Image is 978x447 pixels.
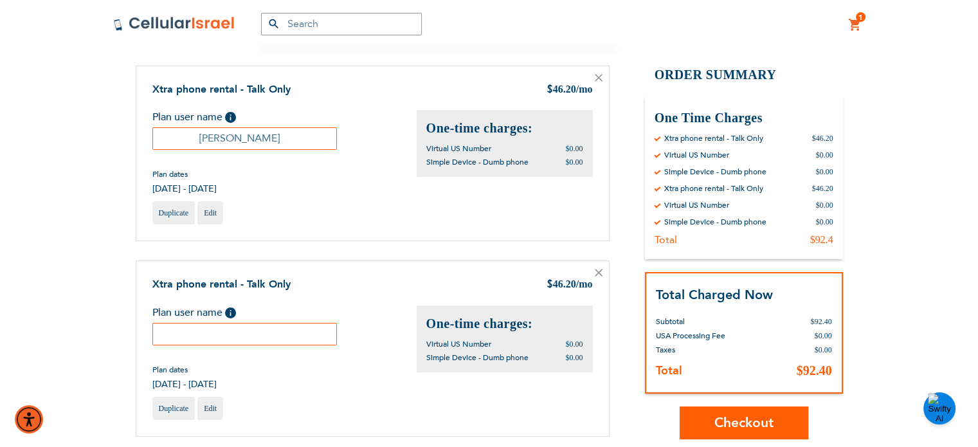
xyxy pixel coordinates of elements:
[656,286,773,304] strong: Total Charged Now
[576,84,593,95] span: /mo
[426,143,491,154] span: Virtual US Number
[815,345,832,354] span: $0.00
[664,217,766,227] div: Simple Device - Dumb phone
[656,305,773,329] th: Subtotal
[566,158,583,167] span: $0.00
[426,339,491,349] span: Virtual US Number
[858,12,863,23] span: 1
[797,363,832,378] span: $92.40
[152,277,291,291] a: Xtra phone rental - Talk Only
[426,315,583,333] h2: One-time charges:
[714,414,774,432] span: Checkout
[566,144,583,153] span: $0.00
[655,109,833,127] h3: One Time Charges
[15,405,43,433] div: Accessibility Menu
[664,183,763,194] div: Xtra phone rental - Talk Only
[152,82,291,96] a: Xtra phone rental - Talk Only
[426,352,529,363] span: Simple Device - Dumb phone
[812,133,833,143] div: $46.20
[816,167,833,177] div: $0.00
[816,217,833,227] div: $0.00
[680,406,808,439] button: Checkout
[159,404,189,413] span: Duplicate
[656,331,725,341] span: USA Processing Fee
[152,306,222,320] span: Plan user name
[566,353,583,362] span: $0.00
[547,278,553,293] span: $
[261,13,422,35] input: Search
[810,233,833,246] div: $92.4
[656,343,773,357] th: Taxes
[664,133,763,143] div: Xtra phone rental - Talk Only
[815,331,832,340] span: $0.00
[159,208,189,217] span: Duplicate
[655,233,677,246] div: Total
[664,167,766,177] div: Simple Device - Dumb phone
[812,183,833,194] div: $46.20
[566,340,583,349] span: $0.00
[152,169,217,179] span: Plan dates
[664,200,729,210] div: Virtual US Number
[225,307,236,318] span: Help
[197,201,223,224] a: Edit
[656,363,682,379] strong: Total
[204,208,217,217] span: Edit
[816,200,833,210] div: $0.00
[152,397,195,420] a: Duplicate
[426,120,583,137] h2: One-time charges:
[426,157,529,167] span: Simple Device - Dumb phone
[547,82,593,98] div: 46.20
[152,365,217,375] span: Plan dates
[197,397,223,420] a: Edit
[645,66,843,84] h2: Order Summary
[816,150,833,160] div: $0.00
[576,278,593,289] span: /mo
[225,112,236,123] span: Help
[152,378,217,390] span: [DATE] - [DATE]
[113,16,235,32] img: Cellular Israel Logo
[204,404,217,413] span: Edit
[152,110,222,124] span: Plan user name
[664,150,729,160] div: Virtual US Number
[547,277,593,293] div: 46.20
[811,317,832,326] span: $92.40
[547,83,553,98] span: $
[152,183,217,195] span: [DATE] - [DATE]
[848,17,862,33] a: 1
[152,201,195,224] a: Duplicate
